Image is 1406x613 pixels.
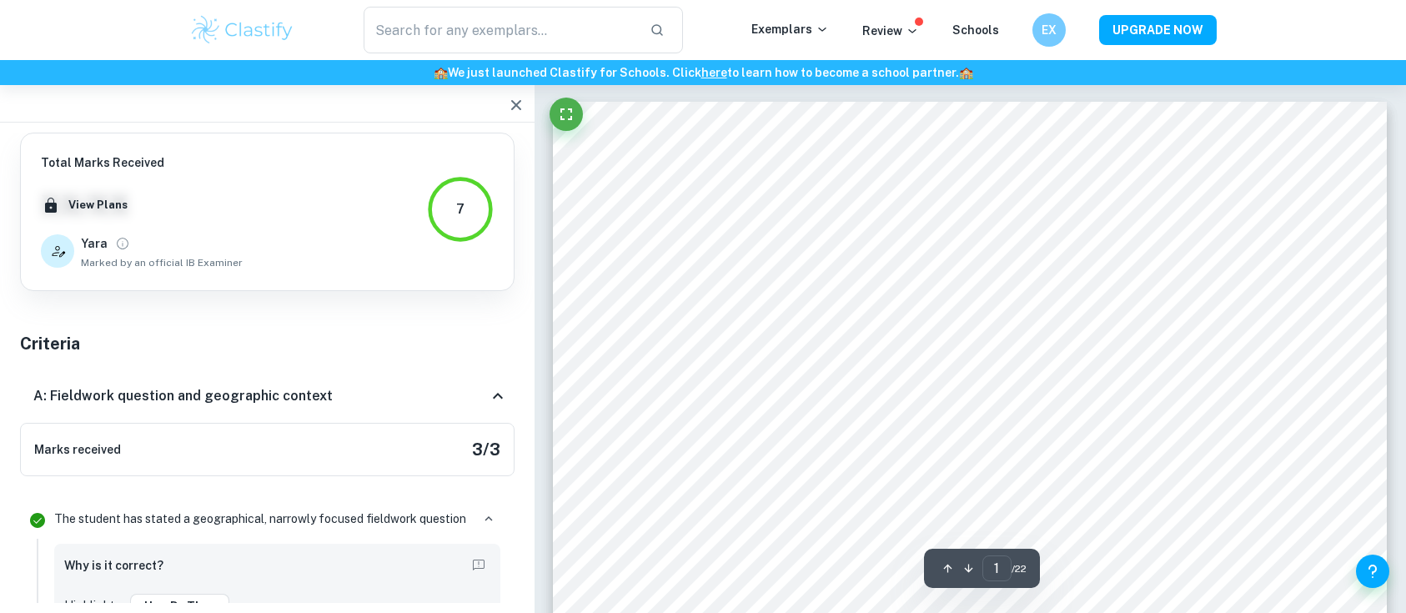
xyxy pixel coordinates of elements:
[456,199,464,219] div: 7
[472,437,500,462] h5: 3 / 3
[952,23,999,37] a: Schools
[959,66,973,79] span: 🏫
[1356,555,1389,588] button: Help and Feedback
[434,66,448,79] span: 🏫
[111,232,134,255] button: View full profile
[20,331,515,356] h5: Criteria
[33,386,333,406] h6: A: Fieldwork question and geographic context
[28,510,48,530] svg: Correct
[64,193,132,218] button: View Plans
[701,66,727,79] a: here
[751,20,829,38] p: Exemplars
[81,255,243,270] span: Marked by an official IB Examiner
[862,22,919,40] p: Review
[550,98,583,131] button: Fullscreen
[467,554,490,577] button: Report mistake/confusion
[3,63,1403,82] h6: We just launched Clastify for Schools. Click to learn how to become a school partner.
[364,7,636,53] input: Search for any exemplars...
[54,510,466,528] p: The student has stated a geographical, narrowly focused fieldwork question
[1032,13,1066,47] button: EX
[20,369,515,423] div: A: Fieldwork question and geographic context
[1040,21,1059,39] h6: EX
[41,153,243,172] h6: Total Marks Received
[189,13,295,47] img: Clastify logo
[1012,561,1027,576] span: / 22
[64,556,163,575] h6: Why is it correct?
[1099,15,1217,45] button: UPGRADE NOW
[81,234,108,253] h6: Yara
[34,440,121,459] h6: Marks received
